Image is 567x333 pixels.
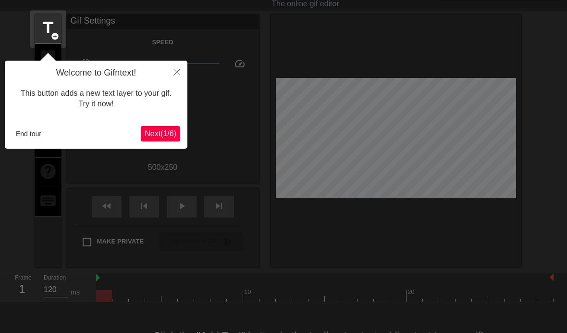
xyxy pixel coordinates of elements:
div: This button adds a new text layer to your gif. Try it now! [12,78,180,119]
button: Next [141,126,180,141]
span: Next ( 1 / 6 ) [145,129,176,138]
button: Close [166,61,187,83]
button: End tour [12,127,45,141]
h4: Welcome to Gifntext! [12,68,180,78]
